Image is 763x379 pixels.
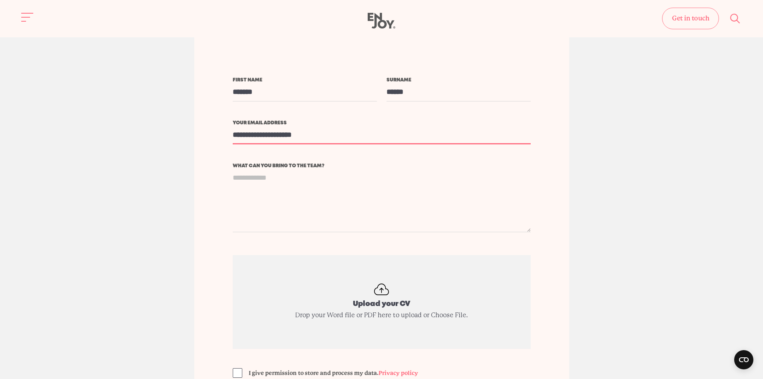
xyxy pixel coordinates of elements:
label: Surname [387,78,531,83]
label: What can you bring to the team? [233,164,531,168]
button: Site search [727,10,744,27]
button: Site navigation [19,9,36,26]
button: Open CMP widget [734,350,753,369]
label: First name [233,78,377,83]
a: Get in touch [662,8,719,29]
label: Your email address [233,121,531,126]
span: I give permission to store and process my data. [249,369,418,377]
a: Privacy policy [378,370,418,376]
